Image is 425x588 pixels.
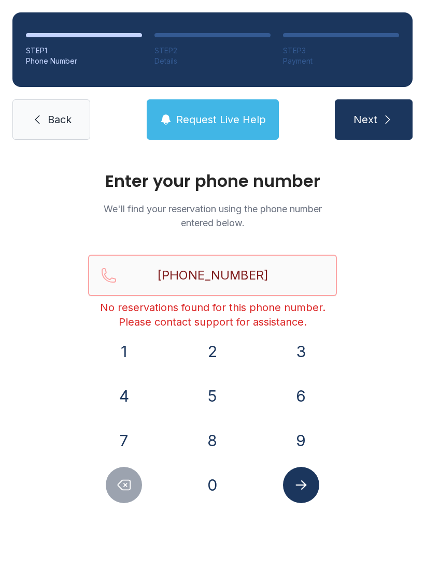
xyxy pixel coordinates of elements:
button: Submit lookup form [283,467,319,503]
button: 6 [283,378,319,414]
div: Details [154,56,271,66]
button: 3 [283,333,319,370]
span: Request Live Help [176,112,266,127]
div: STEP 3 [283,46,399,56]
div: STEP 2 [154,46,271,56]
button: 9 [283,422,319,459]
div: No reservations found for this phone number. Please contact support for assistance. [88,300,337,329]
button: 7 [106,422,142,459]
div: Phone Number [26,56,142,66]
h1: Enter your phone number [88,173,337,189]
div: Payment [283,56,399,66]
button: 1 [106,333,142,370]
button: 4 [106,378,142,414]
input: Reservation phone number [88,255,337,296]
span: Next [353,112,377,127]
button: 5 [194,378,231,414]
div: STEP 1 [26,46,142,56]
button: 0 [194,467,231,503]
button: Delete number [106,467,142,503]
button: 2 [194,333,231,370]
span: Back [48,112,72,127]
button: 8 [194,422,231,459]
p: We'll find your reservation using the phone number entered below. [88,202,337,230]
